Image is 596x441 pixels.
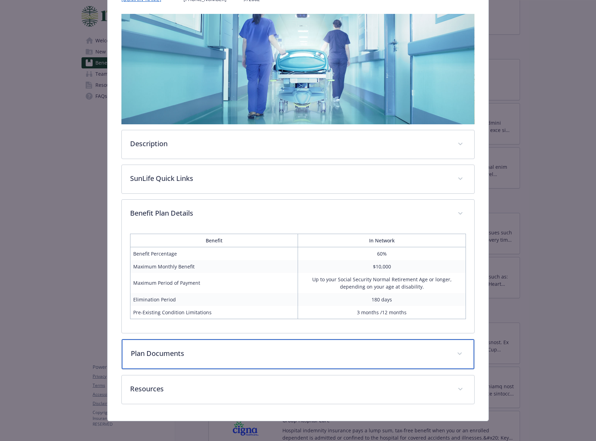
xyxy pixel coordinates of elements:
[130,384,449,394] p: Resources
[122,339,474,369] div: Plan Documents
[130,293,298,306] td: Elimination Period
[130,260,298,273] td: Maximum Monthly Benefit
[130,208,449,218] p: Benefit Plan Details
[122,165,474,193] div: SunLife Quick Links
[130,306,298,319] td: Pre-Existing Condition Limitations
[130,234,298,247] th: Benefit
[130,273,298,293] td: Maximum Period of Payment
[130,139,449,149] p: Description
[130,247,298,260] td: Benefit Percentage
[298,306,466,319] td: 3 months /12 months
[298,247,466,260] td: 60%
[298,293,466,306] td: 180 days
[122,200,474,228] div: Benefit Plan Details
[121,14,475,124] img: banner
[130,173,449,184] p: SunLife Quick Links
[122,375,474,404] div: Resources
[298,260,466,273] td: $10,000
[122,228,474,333] div: Benefit Plan Details
[298,234,466,247] th: In Network
[122,130,474,159] div: Description
[298,273,466,293] td: Up to your Social Security Normal Retirement Age or longer, depending on your age at disability.
[131,348,449,359] p: Plan Documents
